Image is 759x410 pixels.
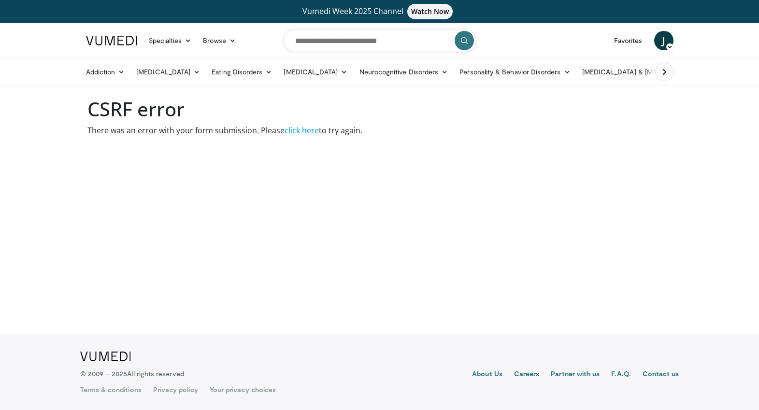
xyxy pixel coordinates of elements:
a: Favorites [608,31,648,50]
span: Watch Now [407,4,453,19]
img: VuMedi Logo [86,36,137,45]
span: All rights reserved [127,369,184,378]
a: Browse [197,31,242,50]
a: Addiction [80,62,131,82]
input: Search topics, interventions [283,29,476,52]
a: Neurocognitive Disorders [354,62,454,82]
a: Specialties [143,31,198,50]
a: Careers [514,369,540,381]
a: Terms & conditions [80,385,142,395]
a: click here [285,125,319,136]
a: Privacy policy [153,385,198,395]
a: F.A.Q. [611,369,630,381]
a: Vumedi Week 2025 ChannelWatch Now [87,4,672,19]
a: [MEDICAL_DATA] & [MEDICAL_DATA] [576,62,715,82]
a: Partner with us [551,369,600,381]
a: Contact us [643,369,679,381]
p: © 2009 – 2025 [80,369,184,379]
p: There was an error with your form submission. Please to try again. [87,125,672,136]
a: Your privacy choices [210,385,276,395]
a: Eating Disorders [206,62,278,82]
a: [MEDICAL_DATA] [130,62,206,82]
a: [MEDICAL_DATA] [278,62,353,82]
img: VuMedi Logo [80,352,131,361]
h1: CSRF error [87,98,672,121]
a: Personality & Behavior Disorders [454,62,576,82]
a: About Us [472,369,502,381]
a: J [654,31,673,50]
